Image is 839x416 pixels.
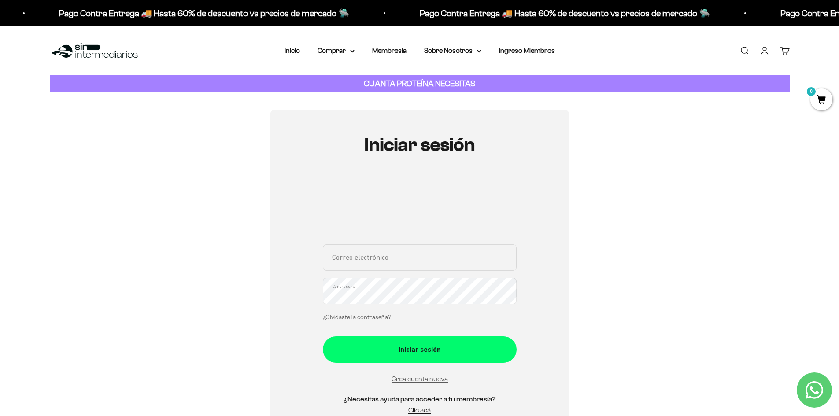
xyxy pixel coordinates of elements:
[806,86,817,97] mark: 0
[318,45,355,56] summary: Comprar
[323,394,517,405] h5: ¿Necesitas ayuda para acceder a tu membresía?
[285,47,300,54] a: Inicio
[323,181,517,234] iframe: Social Login Buttons
[372,47,407,54] a: Membresía
[424,45,481,56] summary: Sobre Nosotros
[392,375,448,383] a: Crea cuenta nueva
[810,96,832,105] a: 0
[323,134,517,155] h1: Iniciar sesión
[408,406,431,414] a: Clic acá
[323,314,391,320] a: ¿Olvidaste la contraseña?
[418,6,708,20] p: Pago Contra Entrega 🚚 Hasta 60% de descuento vs precios de mercado 🛸
[323,336,517,363] button: Iniciar sesión
[364,79,475,88] strong: CUANTA PROTEÍNA NECESITAS
[340,344,499,355] div: Iniciar sesión
[499,47,555,54] a: Ingreso Miembros
[57,6,347,20] p: Pago Contra Entrega 🚚 Hasta 60% de descuento vs precios de mercado 🛸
